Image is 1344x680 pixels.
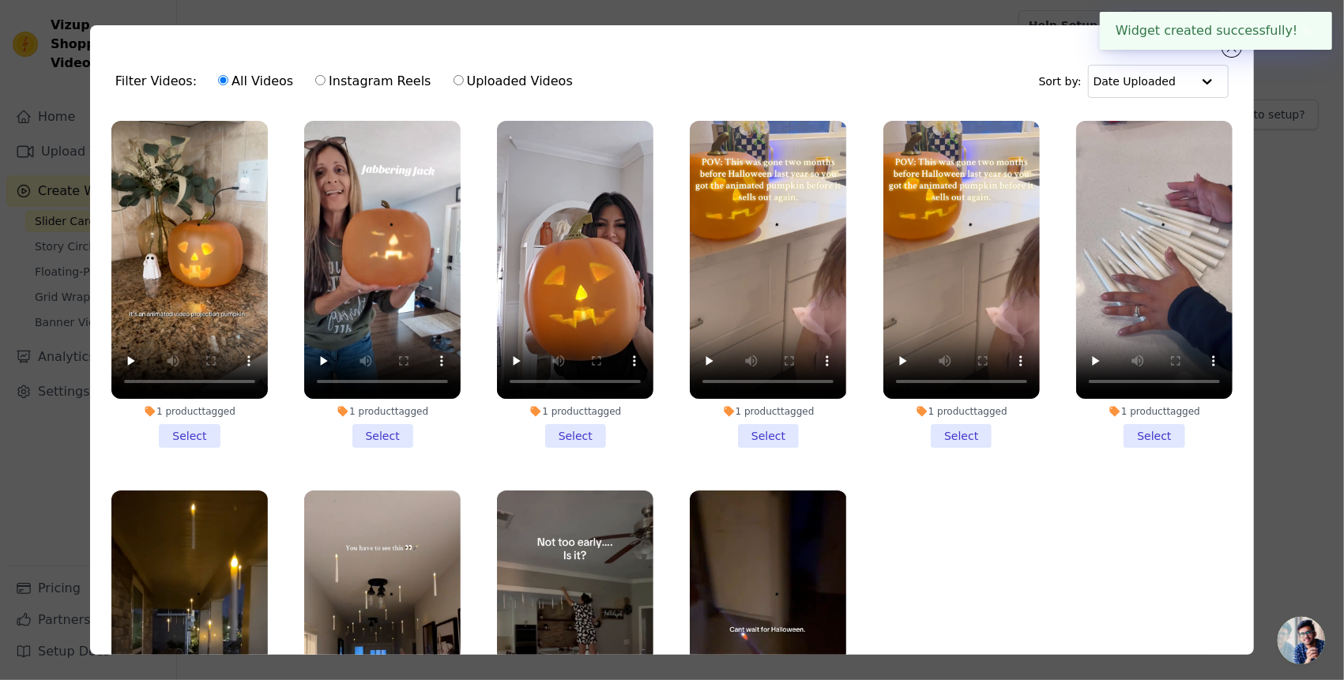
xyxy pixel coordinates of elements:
label: All Videos [217,71,294,92]
label: Uploaded Videos [453,71,574,92]
div: 1 product tagged [304,405,461,418]
div: 1 product tagged [883,405,1040,418]
div: Filter Videos: [115,63,582,100]
div: 1 product tagged [690,405,846,418]
div: 1 product tagged [1076,405,1233,418]
div: 1 product tagged [111,405,268,418]
label: Instagram Reels [314,71,431,92]
div: 1 product tagged [497,405,653,418]
div: Sort by: [1039,65,1229,98]
button: Close [1298,21,1316,40]
div: Widget created successfully! [1100,12,1332,50]
div: Açık sohbet [1278,617,1325,664]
